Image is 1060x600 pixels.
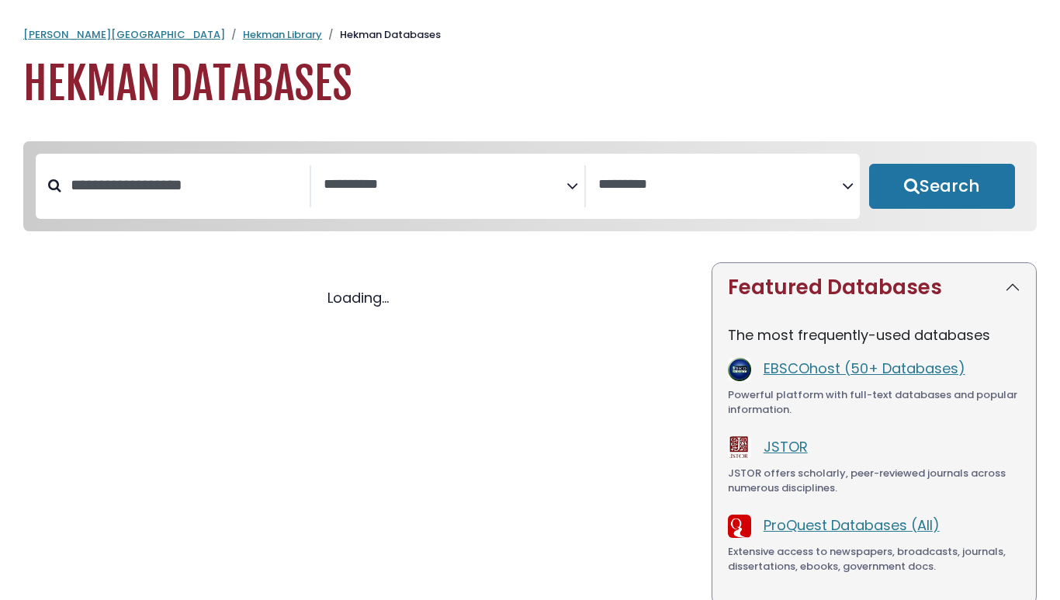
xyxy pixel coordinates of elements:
[243,27,322,42] a: Hekman Library
[712,263,1036,312] button: Featured Databases
[23,287,693,308] div: Loading...
[728,387,1020,418] div: Powerful platform with full-text databases and popular information.
[728,466,1020,496] div: JSTOR offers scholarly, peer-reviewed journals across numerous disciplines.
[322,27,441,43] li: Hekman Databases
[764,437,808,456] a: JSTOR
[23,141,1037,231] nav: Search filters
[764,515,940,535] a: ProQuest Databases (All)
[23,58,1037,110] h1: Hekman Databases
[764,359,965,378] a: EBSCOhost (50+ Databases)
[23,27,1037,43] nav: breadcrumb
[324,177,567,193] textarea: Search
[61,172,310,198] input: Search database by title or keyword
[728,324,1020,345] p: The most frequently-used databases
[728,544,1020,574] div: Extensive access to newspapers, broadcasts, journals, dissertations, ebooks, government docs.
[869,164,1015,209] button: Submit for Search Results
[598,177,842,193] textarea: Search
[23,27,225,42] a: [PERSON_NAME][GEOGRAPHIC_DATA]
